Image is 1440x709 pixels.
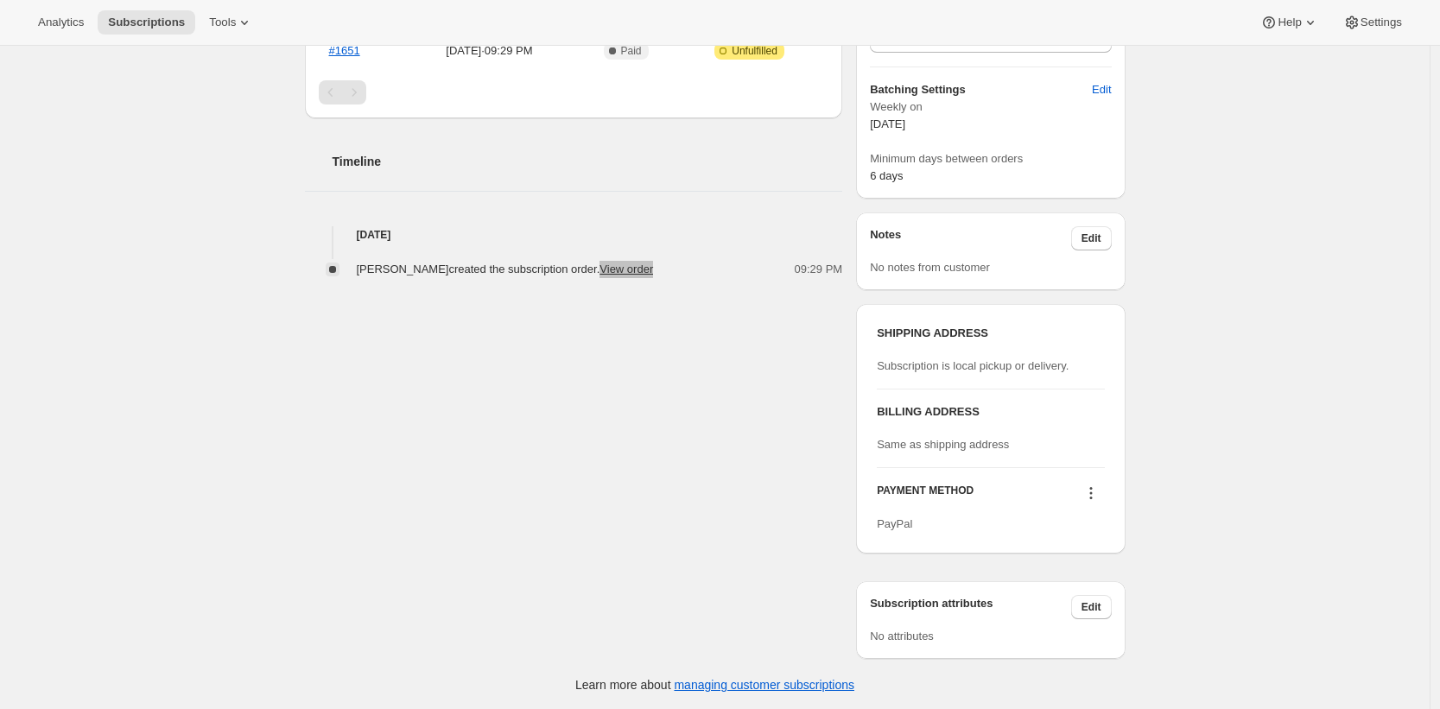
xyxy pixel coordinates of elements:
button: Edit [1082,76,1121,104]
h3: Subscription attributes [870,595,1071,619]
span: Tools [209,16,236,29]
span: [DATE] · 09:29 PM [408,42,571,60]
button: Help [1250,10,1329,35]
h3: SHIPPING ADDRESS [877,325,1104,342]
h3: Notes [870,226,1071,250]
span: Edit [1082,600,1101,614]
span: Settings [1361,16,1402,29]
button: Analytics [28,10,94,35]
span: Edit [1092,81,1111,98]
button: Edit [1071,226,1112,250]
p: Learn more about [575,676,854,693]
h2: Timeline [333,153,843,170]
span: Edit [1082,231,1101,245]
span: Minimum days between orders [870,150,1111,168]
h3: BILLING ADDRESS [877,403,1104,421]
a: #1651 [329,44,360,57]
span: Subscription is local pickup or delivery. [877,359,1069,372]
span: Analytics [38,16,84,29]
span: PayPal [877,517,912,530]
span: 09:29 PM [795,261,843,278]
span: No attributes [870,630,934,643]
a: View order [599,263,653,275]
h4: [DATE] [305,226,843,244]
span: Same as shipping address [877,438,1009,451]
span: Weekly on [870,98,1111,116]
a: managing customer subscriptions [674,678,854,692]
button: Edit [1071,595,1112,619]
nav: Pagination [319,80,829,104]
h3: PAYMENT METHOD [877,484,974,507]
h6: Batching Settings [870,81,1092,98]
span: No notes from customer [870,261,990,274]
span: 6 days [870,169,903,182]
span: Subscriptions [108,16,185,29]
span: [PERSON_NAME] created the subscription order. [357,263,654,275]
span: Paid [621,44,642,58]
span: Unfulfilled [732,44,777,58]
span: [DATE] [870,117,905,130]
button: Tools [199,10,263,35]
span: Help [1278,16,1301,29]
button: Subscriptions [98,10,195,35]
button: Settings [1333,10,1412,35]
